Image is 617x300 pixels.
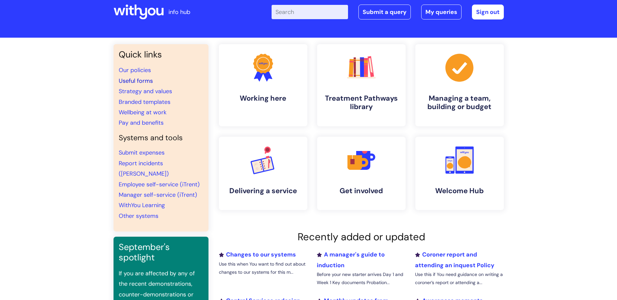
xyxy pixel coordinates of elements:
[272,5,348,19] input: Search
[272,5,504,19] div: | -
[219,44,307,126] a: Working here
[322,187,400,195] h4: Get involved
[224,187,302,195] h4: Delivering a service
[421,187,499,195] h4: Welcome Hub
[119,181,200,188] a: Employee self-service (iTrent)
[168,7,190,17] p: info hub
[415,44,504,126] a: Managing a team, building or budget
[317,44,406,126] a: Treatment Pathways library
[119,98,170,106] a: Branded templates
[415,137,504,210] a: Welcome Hub
[358,5,411,19] a: Submit a query
[119,119,164,127] a: Pay and benefits
[119,108,167,116] a: Wellbeing at work
[322,94,400,111] h4: Treatment Pathways library
[119,201,165,209] a: WithYou Learning
[119,149,165,156] a: Submit expenses
[219,260,307,276] p: Use this when You want to find out about changes to our systems for this m...
[421,94,499,111] h4: Managing a team, building or budget
[317,137,406,210] a: Get involved
[119,191,197,199] a: Manager self-service (iTrent)
[119,133,203,143] h4: Systems and tools
[472,5,504,19] a: Sign out
[317,251,385,269] a: A manager's guide to induction
[219,231,504,243] h2: Recently added or updated
[119,159,169,178] a: Report incidents ([PERSON_NAME])
[317,270,405,287] p: Before your new starter arrives Day 1 and Week 1 Key documents Probation...
[219,251,296,258] a: Changes to our systems
[119,66,151,74] a: Our policies
[224,94,302,103] h4: Working here
[415,270,503,287] p: Use this if You need guidance on writing a coroner’s report or attending a...
[119,212,158,220] a: Other systems
[119,49,203,60] h3: Quick links
[415,251,494,269] a: Coroner report and attending an inquest Policy
[219,137,307,210] a: Delivering a service
[421,5,462,19] a: My queries
[119,242,203,263] h3: September's spotlight
[119,87,172,95] a: Strategy and values
[119,77,153,85] a: Useful forms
